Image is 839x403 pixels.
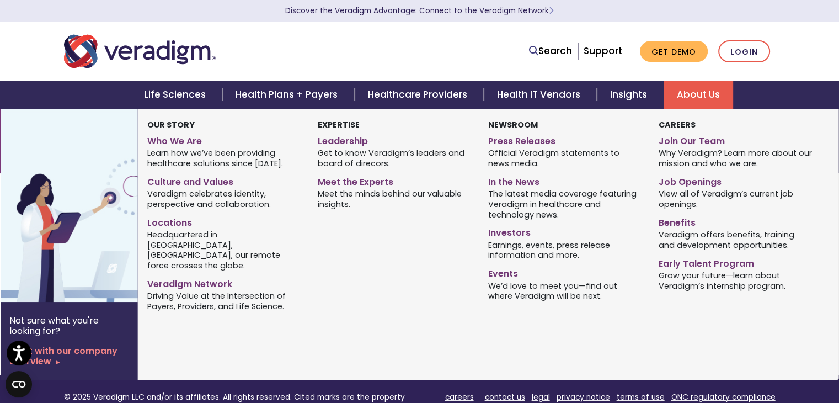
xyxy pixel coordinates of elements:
[64,33,216,70] img: Veradigm logo
[318,147,472,169] span: Get to know Veradigm’s leaders and board of direcors.
[488,131,642,147] a: Press Releases
[147,274,301,290] a: Veradigm Network
[318,172,472,188] a: Meet the Experts
[222,81,354,109] a: Health Plans + Payers
[658,188,812,210] span: View all of Veradigm’s current job openings.
[147,188,301,210] span: Veradigm celebrates identity, perspective and collaboration.
[285,6,554,16] a: Discover the Veradigm Advantage: Connect to the Veradigm NetworkLearn More
[658,131,812,147] a: Join Our Team
[549,6,554,16] span: Learn More
[658,269,812,291] span: Grow your future—learn about Veradigm’s internship program.
[147,290,301,312] span: Driving Value at the Intersection of Payers, Providers, and Life Science.
[488,239,642,261] span: Earnings, events, press release information and more.
[529,44,572,59] a: Search
[671,392,776,402] a: ONC regulatory compliance
[532,392,550,402] a: legal
[658,172,812,188] a: Job Openings
[488,188,642,220] span: The latest media coverage featuring Veradigm in healthcare and technology news.
[640,41,708,62] a: Get Demo
[658,119,695,130] strong: Careers
[6,371,32,397] button: Open CMP widget
[147,119,195,130] strong: Our Story
[488,280,642,301] span: We’d love to meet you—find out where Veradigm will be next.
[9,315,129,336] p: Not sure what you're looking for?
[355,81,484,109] a: Healthcare Providers
[131,81,222,109] a: Life Sciences
[584,44,622,57] a: Support
[318,188,472,210] span: Meet the minds behind our valuable insights.
[488,172,642,188] a: In the News
[488,264,642,280] a: Events
[658,254,812,270] a: Early Talent Program
[718,40,770,63] a: Login
[485,392,525,402] a: contact us
[445,392,474,402] a: careers
[147,147,301,169] span: Learn how we’ve been providing healthcare solutions since [DATE].
[488,119,538,130] strong: Newsroom
[318,131,472,147] a: Leadership
[617,392,665,402] a: terms of use
[664,81,733,109] a: About Us
[557,392,610,402] a: privacy notice
[147,172,301,188] a: Culture and Values
[658,213,812,229] a: Benefits
[488,147,642,169] span: Official Veradigm statements to news media.
[484,81,597,109] a: Health IT Vendors
[9,346,129,367] a: Start with our company overview
[658,229,812,250] span: Veradigm offers benefits, training and development opportunities.
[147,213,301,229] a: Locations
[488,223,642,239] a: Investors
[318,119,360,130] strong: Expertise
[147,229,301,271] span: Headquartered in [GEOGRAPHIC_DATA], [GEOGRAPHIC_DATA], our remote force crosses the globe.
[658,147,812,169] span: Why Veradigm? Learn more about our mission and who we are.
[597,81,664,109] a: Insights
[147,131,301,147] a: Who We Are
[1,109,178,302] img: Vector image of Veradigm’s Story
